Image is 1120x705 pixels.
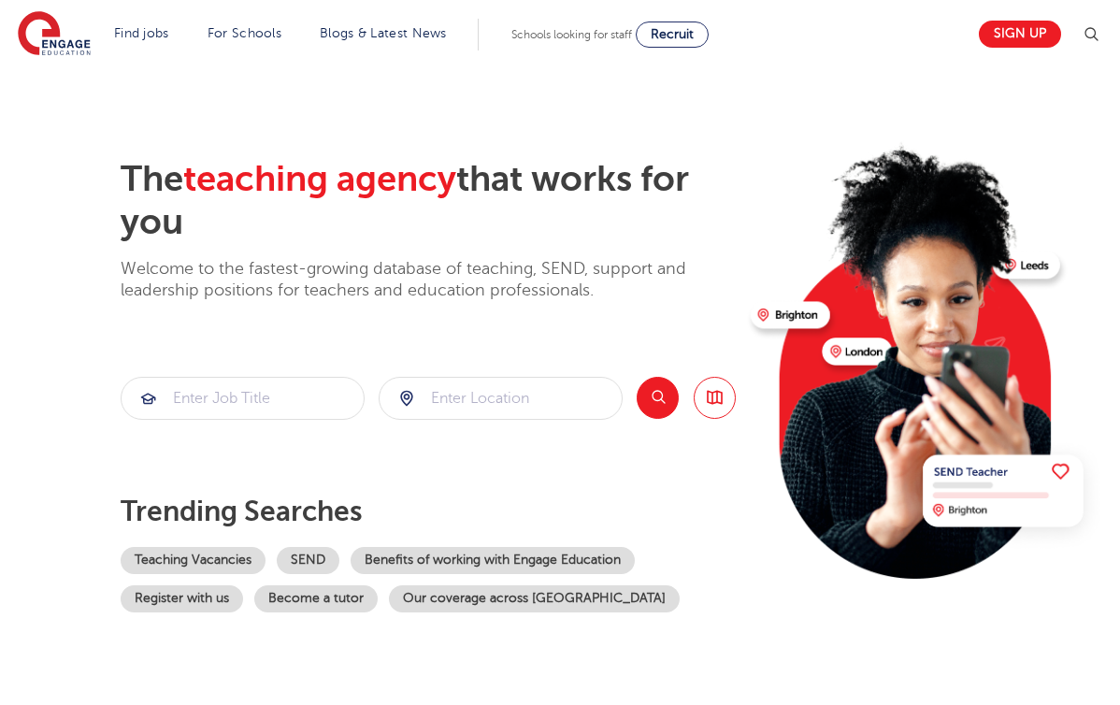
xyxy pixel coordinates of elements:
a: For Schools [208,26,281,40]
a: Register with us [121,585,243,612]
span: Schools looking for staff [511,28,632,41]
input: Submit [380,378,622,419]
span: teaching agency [183,159,456,199]
a: Become a tutor [254,585,378,612]
a: Benefits of working with Engage Education [351,547,635,574]
a: SEND [277,547,339,574]
p: Trending searches [121,495,736,528]
a: Blogs & Latest News [320,26,447,40]
span: Recruit [651,27,694,41]
p: Welcome to the fastest-growing database of teaching, SEND, support and leadership positions for t... [121,258,736,302]
a: Find jobs [114,26,169,40]
h2: The that works for you [121,158,736,244]
a: Our coverage across [GEOGRAPHIC_DATA] [389,585,680,612]
button: Search [637,377,679,419]
input: Submit [122,378,364,419]
a: Teaching Vacancies [121,547,266,574]
a: Sign up [979,21,1061,48]
a: Recruit [636,22,709,48]
div: Submit [379,377,623,420]
img: Engage Education [18,11,91,58]
div: Submit [121,377,365,420]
